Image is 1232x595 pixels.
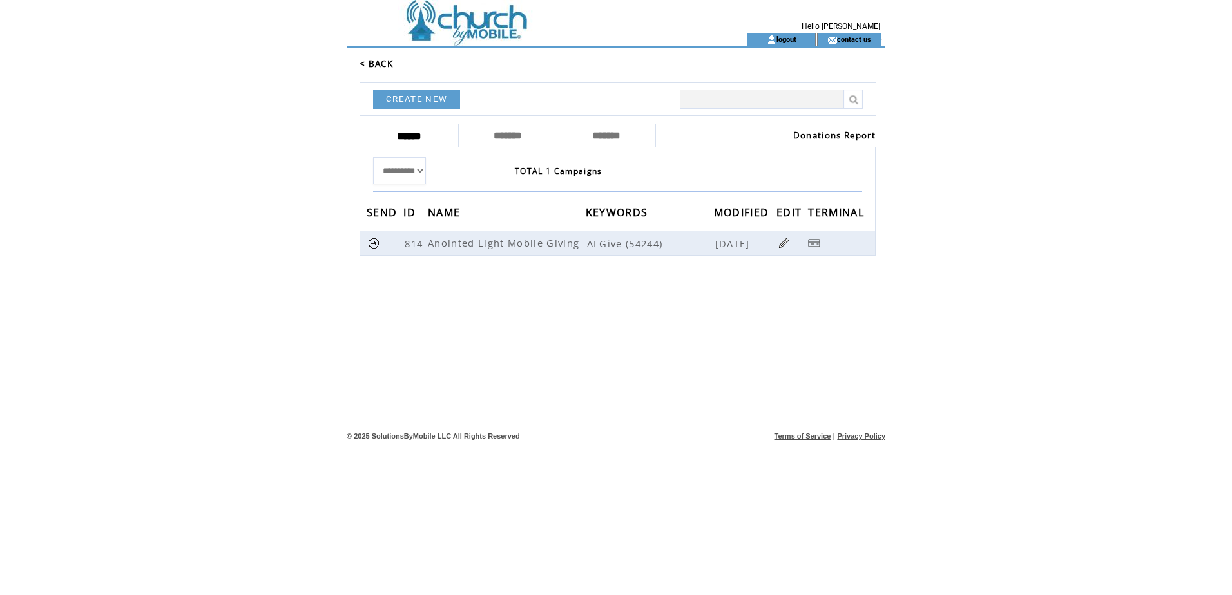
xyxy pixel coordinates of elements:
[775,432,831,440] a: Terms of Service
[827,35,837,45] img: contact_us_icon.gif
[776,202,805,226] span: EDIT
[428,202,463,226] span: NAME
[837,35,871,43] a: contact us
[802,22,880,31] span: Hello [PERSON_NAME]
[403,202,419,226] span: ID
[428,208,463,216] a: NAME
[586,208,651,216] a: KEYWORDS
[360,58,393,70] a: < BACK
[714,202,773,226] span: MODIFIED
[837,432,885,440] a: Privacy Policy
[767,35,776,45] img: account_icon.gif
[586,202,651,226] span: KEYWORDS
[776,35,796,43] a: logout
[793,129,876,141] a: Donations Report
[428,236,582,249] span: Anointed Light Mobile Giving
[714,208,773,216] a: MODIFIED
[367,202,400,226] span: SEND
[403,208,419,216] a: ID
[347,432,520,440] span: © 2025 SolutionsByMobile LLC All Rights Reserved
[373,90,460,109] a: CREATE NEW
[515,165,602,176] span: TOTAL 1 Campaigns
[405,237,426,250] span: 814
[833,432,835,440] span: |
[715,237,753,250] span: [DATE]
[587,237,713,250] span: ALGive (54244)
[808,202,867,226] span: TERMINAL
